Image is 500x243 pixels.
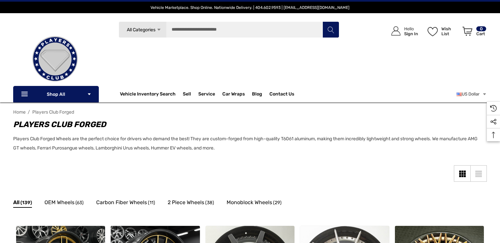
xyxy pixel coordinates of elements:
[273,199,282,207] span: (29)
[183,88,198,101] a: Sell
[269,91,294,98] a: Contact Us
[457,88,487,101] a: USD
[75,199,84,207] span: (63)
[490,119,497,125] svg: Social Media
[454,165,470,182] a: Grid View
[120,91,176,98] a: Vehicle Inventory Search
[44,198,84,209] a: Button Go To Sub Category OEM Wheels
[20,199,32,207] span: (139)
[222,88,252,101] a: Car Wraps
[168,198,214,209] a: Button Go To Sub Category 2 Piece Wheels
[13,109,26,115] a: Home
[151,5,349,10] span: Vehicle Marketplace. Shop Online. Nationwide Delivery. | 404.602.9593 | [EMAIL_ADDRESS][DOMAIN_NAME]
[22,26,88,92] img: Players Club | Cars For Sale
[490,105,497,112] svg: Recently Viewed
[459,20,487,45] a: Cart with 0 items
[44,198,74,207] span: OEM Wheels
[127,27,155,33] span: All Categories
[20,91,30,98] svg: Icon Line
[470,165,487,182] a: List View
[476,31,486,36] p: Cart
[13,198,19,207] span: All
[32,109,74,115] a: Players Club Forged
[119,21,166,38] a: All Categories Icon Arrow Down Icon Arrow Up
[222,91,245,98] span: Car Wraps
[404,26,418,31] p: Hello
[148,199,155,207] span: (11)
[198,91,215,98] a: Service
[487,132,500,138] svg: Top
[183,91,191,98] span: Sell
[96,198,147,207] span: Carbon Fiber Wheels
[168,198,204,207] span: 2 Piece Wheels
[384,20,421,42] a: Sign in
[441,26,459,36] p: Wish List
[425,20,459,42] a: Wish List Wish List
[96,198,155,209] a: Button Go To Sub Category Carbon Fiber Wheels
[476,26,486,31] p: 0
[156,27,161,32] svg: Icon Arrow Down
[87,92,92,96] svg: Icon Arrow Down
[404,31,418,36] p: Sign In
[13,106,487,118] nav: Breadcrumb
[13,86,99,102] p: Shop All
[322,21,339,38] button: Search
[391,26,401,36] svg: Icon User Account
[428,27,438,36] svg: Wish List
[13,134,480,153] p: Players Club Forged Wheels are the perfect choice for drivers who demand the best! They are custo...
[252,91,262,98] a: Blog
[205,199,214,207] span: (38)
[13,119,480,130] h1: Players Club Forged
[227,198,282,209] a: Button Go To Sub Category Monoblock Wheels
[462,27,472,36] svg: Review Your Cart
[227,198,272,207] span: Monoblock Wheels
